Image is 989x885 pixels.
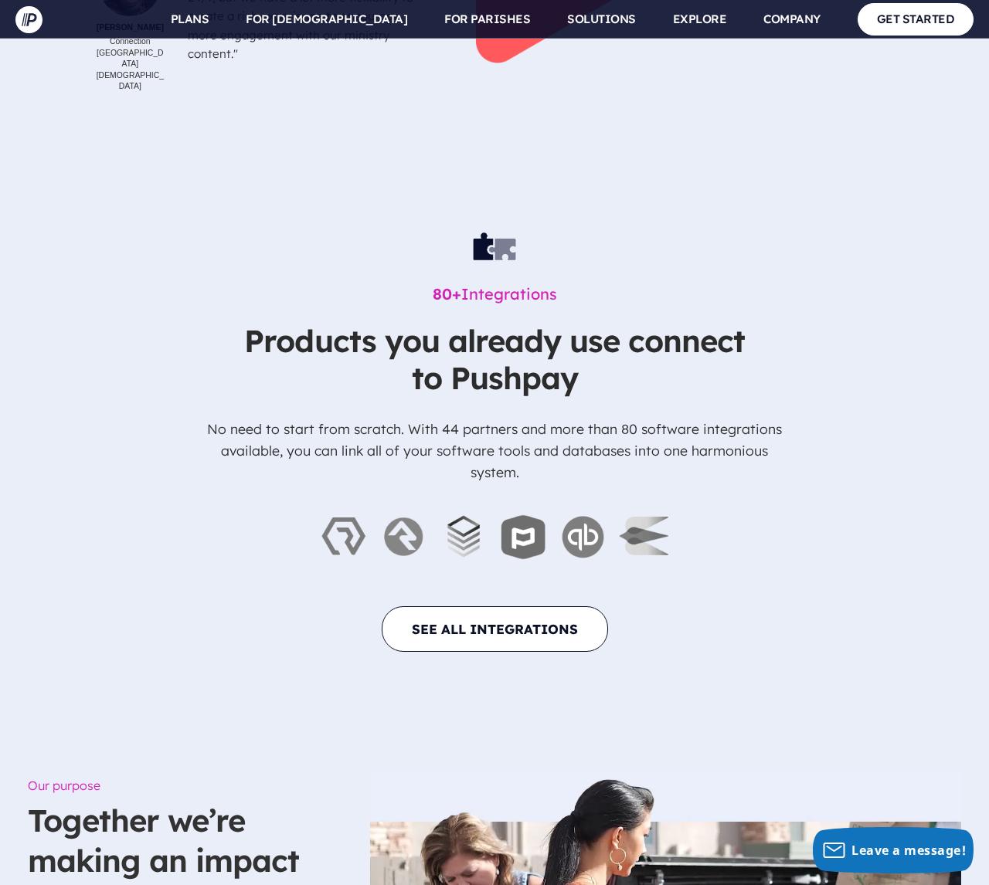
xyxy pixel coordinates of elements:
[851,842,966,859] span: Leave a message!
[321,514,668,560] img: logos_integrations_home.png
[28,771,322,800] h6: Our purpose
[95,20,165,93] p: Connection [GEOGRAPHIC_DATA][DEMOGRAPHIC_DATA]
[382,606,608,652] a: SEE ALL INTEGRATIONS
[243,316,746,402] h4: Products you already use connect to Pushpay
[813,827,974,873] button: Leave a message!
[433,284,461,303] b: 80+
[205,402,784,498] p: No need to start from scratch. With 44 partners and more than 80 software integrations available,...
[858,3,974,35] a: GET STARTED
[205,195,784,316] h2: Integrations
[370,774,961,789] picture: togetherwe-pic1b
